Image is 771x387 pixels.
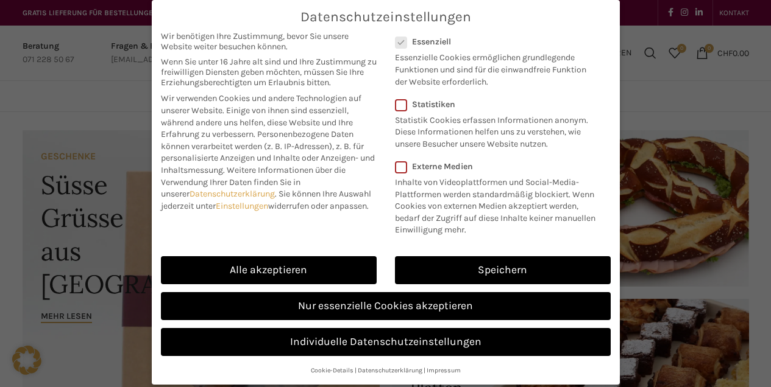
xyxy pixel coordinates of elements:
p: Essenzielle Cookies ermöglichen grundlegende Funktionen und sind für die einwandfreie Funktion de... [395,47,595,88]
span: Weitere Informationen über die Verwendung Ihrer Daten finden Sie in unserer . [161,165,346,199]
span: Sie können Ihre Auswahl jederzeit unter widerrufen oder anpassen. [161,189,371,211]
label: Externe Medien [395,161,603,172]
span: Wir verwenden Cookies und andere Technologien auf unserer Website. Einige von ihnen sind essenzie... [161,93,361,139]
p: Inhalte von Videoplattformen und Social-Media-Plattformen werden standardmäßig blockiert. Wenn Co... [395,172,603,236]
span: Personenbezogene Daten können verarbeitet werden (z. B. IP-Adressen), z. B. für personalisierte A... [161,129,375,175]
span: Wir benötigen Ihre Zustimmung, bevor Sie unsere Website weiter besuchen können. [161,31,377,52]
a: Speichern [395,256,611,284]
span: Datenschutzeinstellungen [300,9,471,25]
a: Nur essenzielle Cookies akzeptieren [161,292,611,320]
label: Essenziell [395,37,595,47]
p: Statistik Cookies erfassen Informationen anonym. Diese Informationen helfen uns zu verstehen, wie... [395,110,595,150]
a: Einstellungen [216,201,268,211]
a: Individuelle Datenschutzeinstellungen [161,328,611,356]
span: Wenn Sie unter 16 Jahre alt sind und Ihre Zustimmung zu freiwilligen Diensten geben möchten, müss... [161,57,377,88]
a: Datenschutzerklärung [190,189,275,199]
a: Impressum [427,366,461,374]
label: Statistiken [395,99,595,110]
a: Datenschutzerklärung [358,366,422,374]
a: Cookie-Details [311,366,354,374]
a: Alle akzeptieren [161,256,377,284]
